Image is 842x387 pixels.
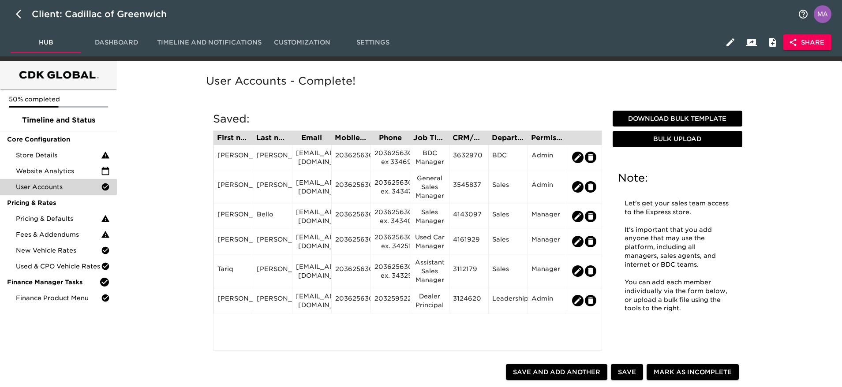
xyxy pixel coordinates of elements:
[625,226,730,269] p: It's important that you add anyone that may use the platform, including all managers, sales agent...
[296,292,328,309] div: [EMAIL_ADDRESS][DOMAIN_NAME]
[257,235,288,248] div: [PERSON_NAME]
[217,151,249,164] div: [PERSON_NAME]
[453,151,485,164] div: 3632970
[814,5,831,23] img: Profile
[531,235,563,248] div: Manager
[157,37,262,48] span: Timeline and Notifications
[257,210,288,223] div: Bello
[213,112,602,126] h5: Saved:
[335,235,367,248] div: 2036256300
[585,295,596,306] button: edit
[492,294,524,307] div: Leadership
[453,235,485,248] div: 4161929
[572,211,584,222] button: edit
[272,37,332,48] span: Customization
[7,115,110,126] span: Timeline and Status
[414,174,445,200] div: General Sales Manager
[7,135,110,144] span: Core Configuration
[611,364,643,380] button: Save
[531,264,563,278] div: Manager
[296,262,328,280] div: [EMAIL_ADDRESS][DOMAIN_NAME]
[296,208,328,225] div: [EMAIL_ADDRESS][DOMAIN_NAME]
[296,178,328,196] div: [EMAIL_ADDRESS][DOMAIN_NAME]
[453,134,485,141] div: CRM/User ID
[492,151,524,164] div: BDC
[492,235,524,248] div: Sales
[453,264,485,278] div: 3112179
[618,367,636,378] span: Save
[531,134,563,141] div: Permission Set
[9,95,108,104] p: 50% completed
[720,32,741,53] button: Edit Hub
[531,210,563,223] div: Manager
[572,152,584,163] button: edit
[585,152,596,163] button: edit
[206,74,749,88] h5: User Accounts - Complete!
[32,7,179,21] div: Client: Cadillac of Greenwich
[585,236,596,247] button: edit
[16,214,101,223] span: Pricing & Defaults
[16,167,101,175] span: Website Analytics
[625,199,730,217] p: Let's get your sales team access to the Express store.
[217,294,249,307] div: [PERSON_NAME]
[16,262,101,271] span: Used & CPO Vehicle Rates
[414,233,445,250] div: Used Car Manager
[585,265,596,277] button: edit
[16,182,101,191] span: User Accounts
[453,210,485,223] div: 4143097
[531,151,563,164] div: Admin
[335,210,367,223] div: 2036256300
[625,278,730,313] p: You can add each member individually via the form below, or upload a bulk file using the tools to...
[256,134,288,141] div: Last name
[16,37,76,48] span: Hub
[414,208,445,225] div: Sales Manager
[7,198,110,207] span: Pricing & Rates
[492,180,524,193] div: Sales
[296,149,328,166] div: [EMAIL_ADDRESS][DOMAIN_NAME]
[374,134,406,141] div: Phone
[647,364,739,380] button: Mark as Incomplete
[654,367,732,378] span: Mark as Incomplete
[783,34,831,51] button: Share
[762,32,783,53] button: Internal Notes and Comments
[257,180,288,193] div: [PERSON_NAME]
[492,210,524,223] div: Sales
[616,134,739,145] span: Bulk Upload
[16,246,101,255] span: New Vehicle Rates
[374,262,406,280] div: 2036256300 ex. 34325
[335,264,367,278] div: 2036256300
[618,171,737,185] h5: Note:
[16,230,101,239] span: Fees & Addendums
[585,181,596,193] button: edit
[374,233,406,250] div: 2036256300 ex. 34251
[414,258,445,284] div: Assistant Sales Manager
[335,151,367,164] div: 2036256300
[793,4,814,25] button: notifications
[613,131,742,147] button: Bulk Upload
[414,292,445,309] div: Dealer Principal
[335,134,367,141] div: Mobile Phone
[343,37,403,48] span: Settings
[374,208,406,225] div: 2036256300 ex. 34340
[86,37,146,48] span: Dashboard
[741,32,762,53] button: Client View
[492,264,524,278] div: Sales
[374,149,406,166] div: 2036256300 ex 33469
[374,178,406,196] div: 2036256300 ex. 34347
[217,134,249,141] div: First name
[531,294,563,307] div: Admin
[257,294,288,307] div: [PERSON_NAME]
[513,367,600,378] span: Save and Add Another
[217,264,249,278] div: Tariq
[296,134,328,141] div: Email
[531,180,563,193] div: Admin
[613,111,742,127] button: Download Bulk Template
[7,278,99,287] span: Finance Manager Tasks
[335,180,367,193] div: 2036256300
[16,151,101,160] span: Store Details
[572,236,584,247] button: edit
[790,37,824,48] span: Share
[257,264,288,278] div: [PERSON_NAME]
[492,134,524,141] div: Department
[16,294,101,302] span: Finance Product Menu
